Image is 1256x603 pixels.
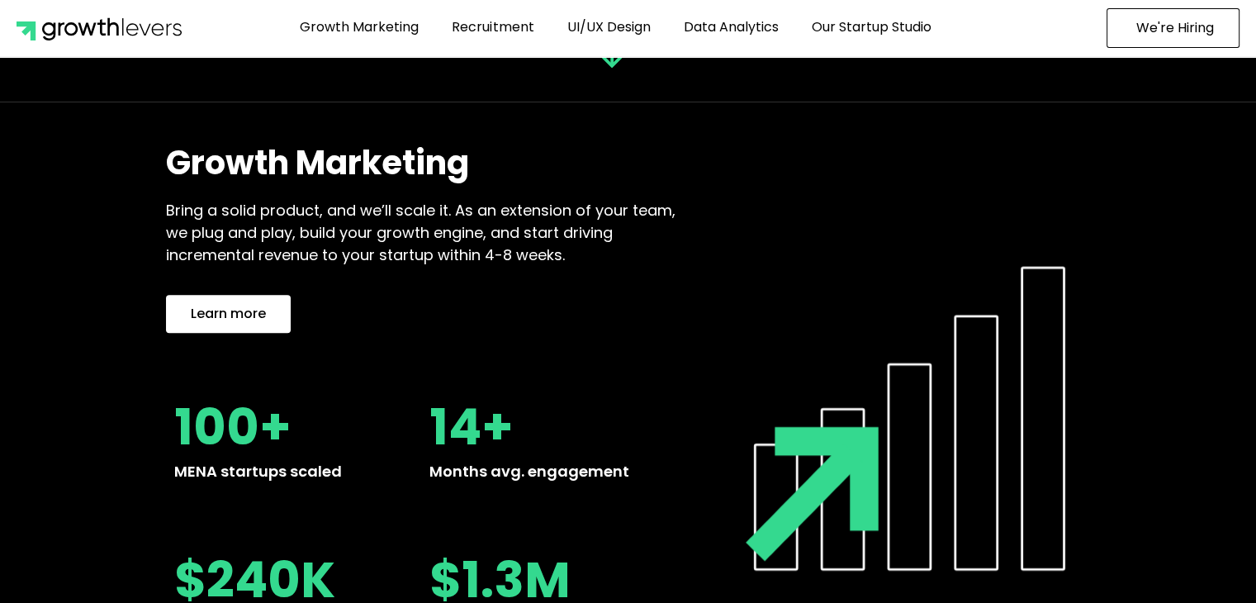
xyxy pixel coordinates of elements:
[287,8,431,46] a: Growth Marketing
[200,8,1031,46] nav: Menu
[1136,21,1214,35] span: We're Hiring
[439,8,546,46] a: Recruitment
[554,8,662,46] a: UI/UX Design
[166,295,291,333] a: Learn more
[429,460,667,482] p: Months avg. engagement
[191,307,266,320] span: Learn more
[429,402,667,452] h2: 14+
[174,402,413,452] h2: 100+
[166,200,675,265] span: Bring a solid product, and we’ll scale it. As an extension of your team, we plug and play, build ...
[799,8,943,46] a: Our Startup Studio
[1107,8,1239,48] a: We're Hiring
[174,460,413,482] p: MENA startups scaled
[671,8,790,46] a: Data Analytics
[166,143,676,183] h2: Growth Marketing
